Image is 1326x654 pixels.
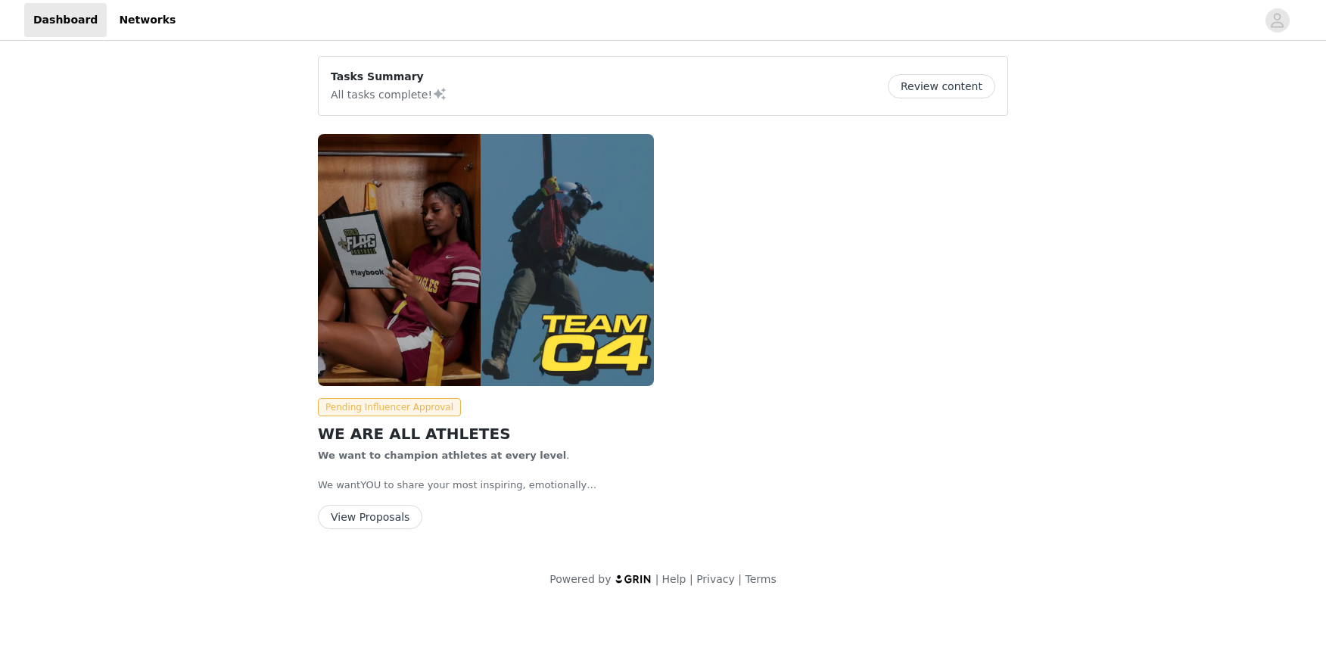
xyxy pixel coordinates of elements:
button: View Proposals [318,505,422,529]
a: Dashboard [24,3,107,37]
span: We want [318,479,360,490]
span: . [566,450,569,461]
span: Powered by [549,573,611,585]
a: Privacy [696,573,735,585]
a: Networks [110,3,185,37]
span: YOU to share your most inspiring, emotionally riveting [318,479,596,506]
button: Review content [888,74,995,98]
a: Terms [745,573,776,585]
p: All tasks complete! [331,85,447,103]
div: avatar [1270,8,1284,33]
h2: WE ARE ALL ATHLETES [318,422,654,445]
img: logo [615,574,652,584]
img: Cellucor [318,134,654,386]
span: | [689,573,693,585]
a: View Proposals [318,512,422,523]
span: | [655,573,659,585]
span: Pending Influencer Approval [318,398,461,416]
a: Help [662,573,686,585]
span: We want to champion athletes at every level [318,450,566,461]
span: | [738,573,742,585]
p: Tasks Summary [331,69,447,85]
